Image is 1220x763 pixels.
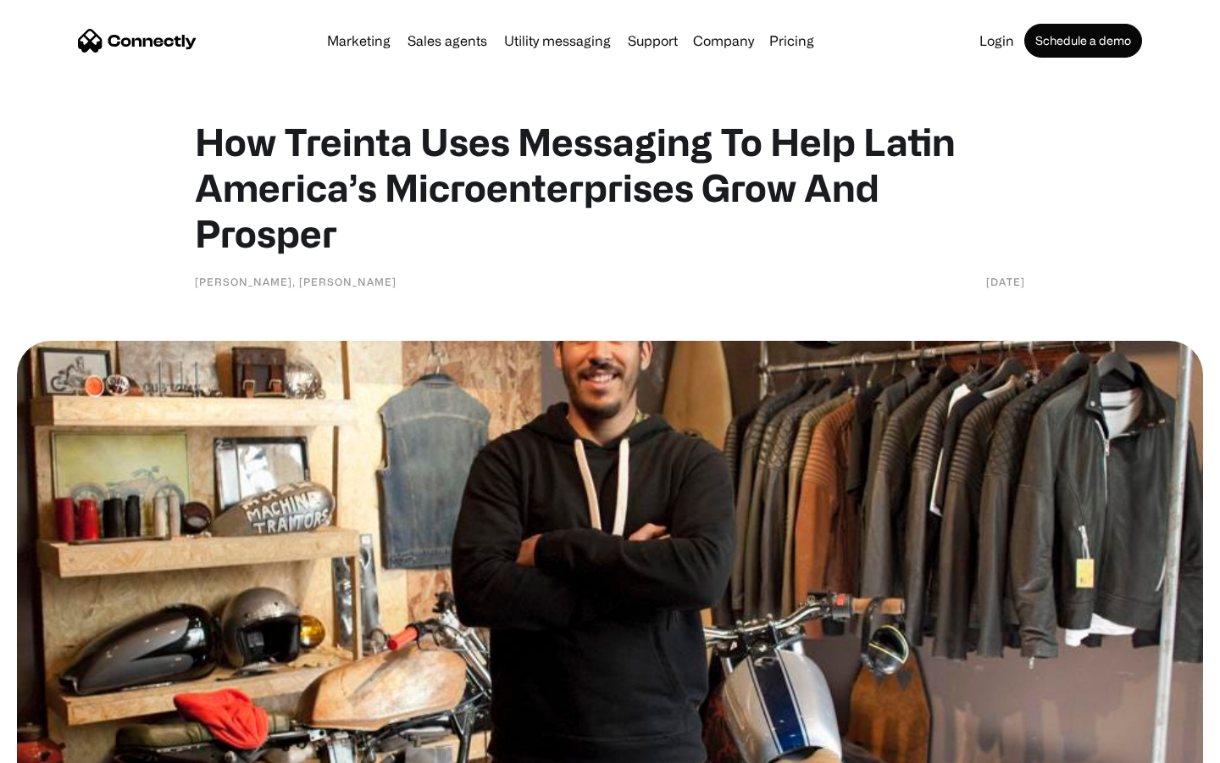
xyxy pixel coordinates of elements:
div: Company [693,29,754,53]
div: [PERSON_NAME], [PERSON_NAME] [195,273,396,290]
a: Sales agents [401,34,494,47]
h1: How Treinta Uses Messaging To Help Latin America’s Microenterprises Grow And Prosper [195,119,1025,256]
a: home [78,28,197,53]
div: Company [688,29,759,53]
a: Pricing [762,34,821,47]
a: Marketing [320,34,397,47]
div: [DATE] [986,273,1025,290]
a: Login [973,34,1021,47]
aside: Language selected: English [17,733,102,757]
a: Utility messaging [497,34,618,47]
a: Support [621,34,685,47]
a: Schedule a demo [1024,24,1142,58]
ul: Language list [34,733,102,757]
